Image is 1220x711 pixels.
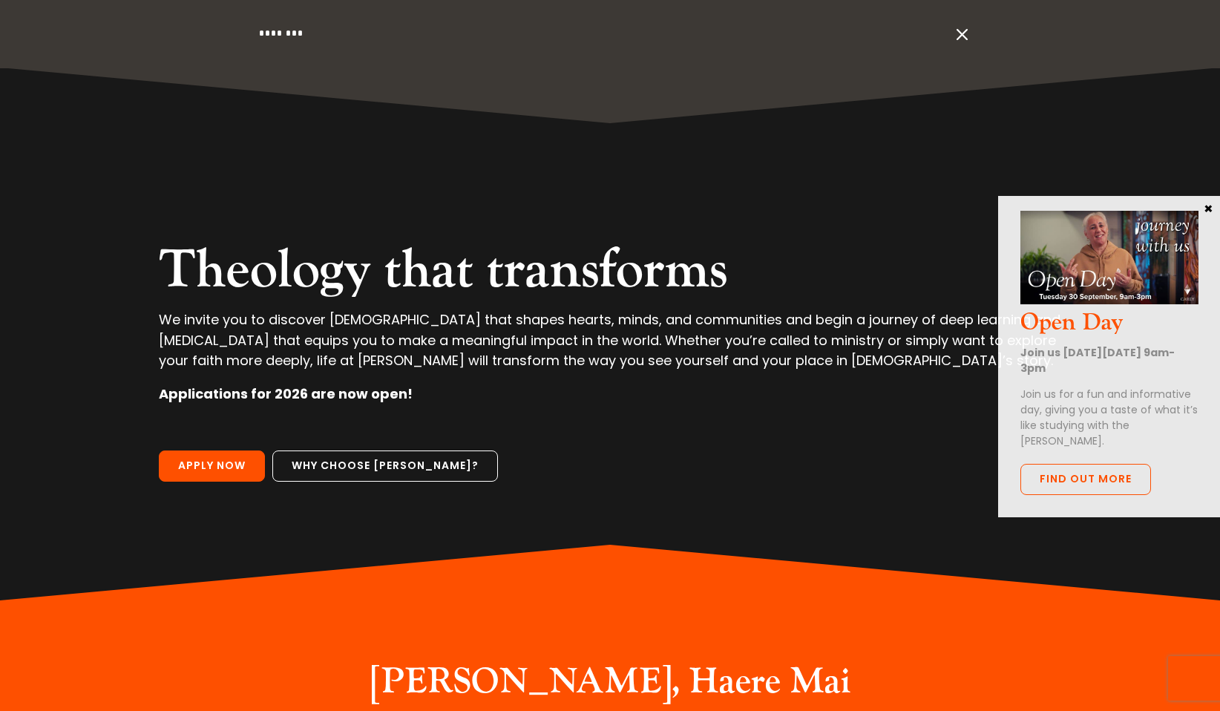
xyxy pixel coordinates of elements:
[159,450,265,482] a: Apply Now
[1020,292,1198,309] a: Open Day Oct 2025
[332,661,888,711] h2: [PERSON_NAME], Haere Mai
[272,450,498,482] a: Why choose [PERSON_NAME]?
[1201,201,1216,214] button: Close
[1020,387,1198,449] p: Join us for a fun and informative day, giving you a taste of what it’s like studying with the [PE...
[159,238,1060,309] h2: Theology that transforms
[1020,345,1175,376] strong: Join us [DATE][DATE] 9am-3pm
[1020,464,1151,495] a: Find out more
[159,309,1060,384] p: We invite you to discover [DEMOGRAPHIC_DATA] that shapes hearts, minds, and communities and begin...
[1020,211,1198,304] img: Open Day Oct 2025
[159,384,413,403] strong: Applications for 2026 are now open!
[1020,309,1198,344] h3: Open Day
